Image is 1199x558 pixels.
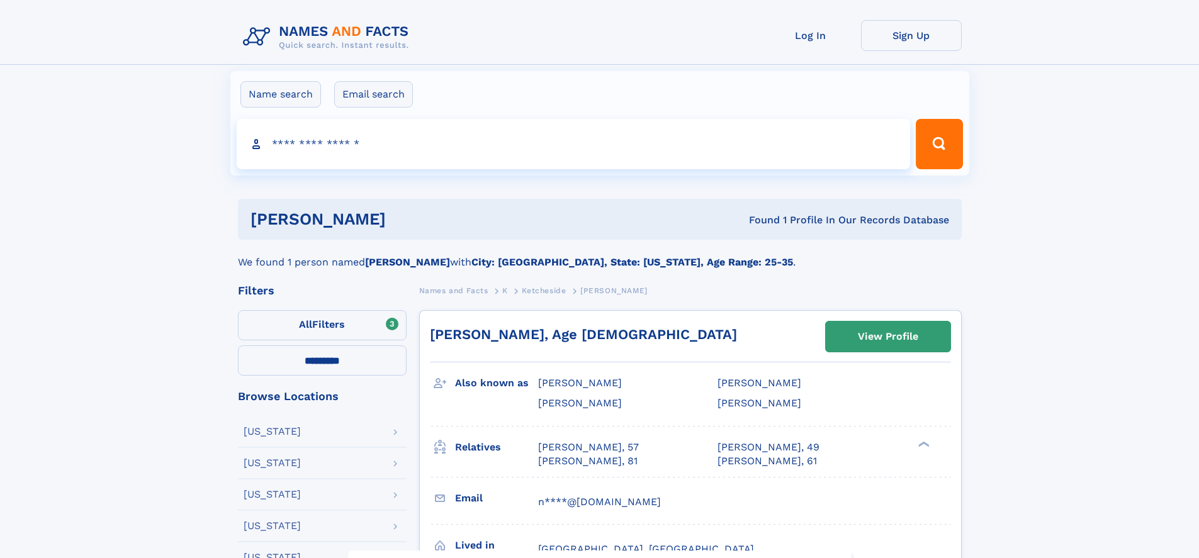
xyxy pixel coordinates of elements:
[365,256,450,268] b: [PERSON_NAME]
[861,20,962,51] a: Sign Up
[538,397,622,409] span: [PERSON_NAME]
[522,286,566,295] span: Ketcheside
[522,282,566,298] a: Ketcheside
[238,391,407,402] div: Browse Locations
[538,543,754,555] span: [GEOGRAPHIC_DATA], [GEOGRAPHIC_DATA]
[238,310,407,340] label: Filters
[826,321,950,352] a: View Profile
[538,377,622,389] span: [PERSON_NAME]
[250,211,568,227] h1: [PERSON_NAME]
[244,427,301,437] div: [US_STATE]
[455,437,538,458] h3: Relatives
[334,81,413,108] label: Email search
[502,286,508,295] span: K
[238,20,419,54] img: Logo Names and Facts
[858,322,918,351] div: View Profile
[244,458,301,468] div: [US_STATE]
[240,81,321,108] label: Name search
[718,377,801,389] span: [PERSON_NAME]
[419,282,488,298] a: Names and Facts
[455,372,538,394] h3: Also known as
[538,440,639,454] a: [PERSON_NAME], 57
[718,397,801,409] span: [PERSON_NAME]
[430,326,737,342] a: [PERSON_NAME], Age [DEMOGRAPHIC_DATA]
[502,282,508,298] a: K
[718,454,817,468] a: [PERSON_NAME], 61
[455,535,538,556] h3: Lived in
[299,318,312,330] span: All
[471,256,793,268] b: City: [GEOGRAPHIC_DATA], State: [US_STATE], Age Range: 25-35
[237,119,911,169] input: search input
[718,440,819,454] a: [PERSON_NAME], 49
[238,285,407,296] div: Filters
[760,20,861,51] a: Log In
[915,440,930,448] div: ❯
[244,489,301,499] div: [US_STATE]
[580,286,648,295] span: [PERSON_NAME]
[455,488,538,509] h3: Email
[916,119,962,169] button: Search Button
[238,240,962,270] div: We found 1 person named with .
[244,521,301,531] div: [US_STATE]
[538,454,638,468] a: [PERSON_NAME], 81
[567,213,949,227] div: Found 1 Profile In Our Records Database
